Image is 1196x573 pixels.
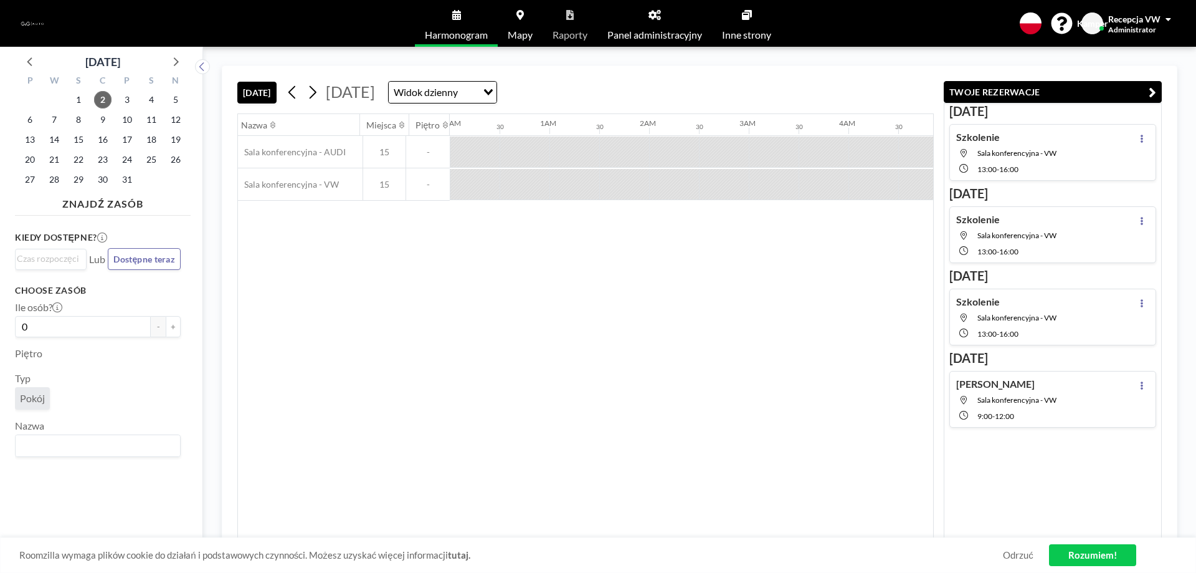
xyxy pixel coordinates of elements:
div: Wyszukaj opcję [16,435,180,456]
font: [DATE] [85,55,120,69]
font: 12:00 [995,412,1014,421]
font: C [100,75,105,85]
font: Piętro [15,347,42,359]
span: sobota, 25 października 2025 [143,151,160,168]
span: - [406,179,450,190]
button: [DATE] [237,82,277,104]
font: 18 [146,134,156,145]
font: [DATE] [243,87,271,98]
font: 23 [98,154,108,165]
font: 15 [74,134,83,145]
span: czwartek, 9 października 2025 [94,111,112,128]
font: 4 [149,94,154,105]
font: Lub [89,253,105,265]
span: środa, 15 października 2025 [70,131,87,148]
font: Szkolenie [956,213,1000,225]
font: P [124,75,130,85]
font: Kamper [1077,18,1108,29]
span: Ten zasób nie istnieje lub jest wyłączony [977,148,1056,158]
span: środa, 22 października 2025 [70,151,87,168]
span: sobota, 4 października 2025 [143,91,160,108]
span: poniedziałek, 20 października 2025 [21,151,39,168]
span: sobota, 11 października 2025 [143,111,160,128]
span: środa, 29 października 2025 [70,171,87,188]
font: Dostępne teraz [113,254,175,264]
input: Wyszukaj opcję [17,252,79,266]
font: 31 [122,174,132,185]
font: ZNAJDŹ ZASÓB [62,198,143,209]
font: [DATE] [949,350,988,365]
span: czwartek, 16 października 2025 [94,131,112,148]
div: Wyszukaj opcję [16,249,86,268]
font: 7 [52,114,57,125]
font: S [149,75,154,85]
span: sobota, 18 października 2025 [143,131,160,148]
font: Recepcja VW [1108,14,1160,24]
font: 12 [171,114,181,125]
div: 1AM [540,118,556,128]
font: 6 [27,114,32,125]
font: P [27,75,33,85]
font: 11 [146,114,156,125]
font: 16 [98,134,108,145]
span: 15 [363,179,406,190]
span: niedziela, 19 października 2025 [167,131,184,148]
span: piątek, 3 października 2025 [118,91,136,108]
div: Piętro [415,120,440,131]
font: 8 [76,114,81,125]
span: Ten zasób nie istnieje lub jest wyłączony [977,231,1056,240]
font: 20 [25,154,35,165]
span: - [406,147,450,158]
span: Pokój [20,392,45,404]
font: Panel administracyjny [607,29,702,41]
font: Szkolenie [956,131,1000,143]
div: 4AM [839,118,855,128]
font: 13:00 [977,247,997,256]
span: Ten zasób nie istnieje lub jest wyłączony [977,313,1056,322]
font: [DATE] [949,104,988,118]
a: tutaj. [448,549,470,561]
font: W [50,75,59,85]
font: + [171,322,176,332]
span: czwartek, 30 października 2025 [94,171,112,188]
span: niedziela, 12 października 2025 [167,111,184,128]
font: Odrzuć [1003,549,1033,561]
span: czwartek, 23 października 2025 [94,151,112,168]
span: 15 [363,147,406,158]
div: Nazwa [241,120,267,131]
font: Widok dzienny [394,86,458,98]
font: 22 [74,154,83,165]
font: 13 [25,134,35,145]
span: Ten zasób nie istnieje lub jest wyłączony [977,395,1056,405]
font: [DATE] [949,186,988,201]
input: Wyszukaj opcję [17,438,173,454]
div: 30 [795,123,803,131]
font: [PERSON_NAME] [956,378,1035,390]
font: [DATE] [949,268,988,283]
font: 13:00 [977,329,997,339]
font: 28 [49,174,59,185]
font: 14 [49,134,59,145]
font: S [76,75,81,85]
font: 3 [125,94,130,105]
font: 26 [171,154,181,165]
font: N [172,75,179,85]
span: czwartek, 2 października 2025 [94,91,112,108]
span: piątek, 31 października 2025 [118,171,136,188]
span: piątek, 24 października 2025 [118,151,136,168]
a: Odrzuć [1003,549,1033,561]
span: piątek, 10 października 2025 [118,111,136,128]
div: 30 [696,123,703,131]
button: + [166,316,181,337]
span: Sala konferencyjna - VW [238,179,339,190]
font: - [992,412,995,421]
font: Harmonogram [425,29,488,41]
font: [DATE] [326,82,375,101]
span: poniedziałek, 6 października 2025 [21,111,39,128]
font: 30 [98,174,108,185]
span: środa, 1 października 2025 [70,91,87,108]
font: Ile osób? [15,301,52,313]
button: TWOJE REZERWACJE [944,81,1162,103]
div: Miejsca [366,120,396,131]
